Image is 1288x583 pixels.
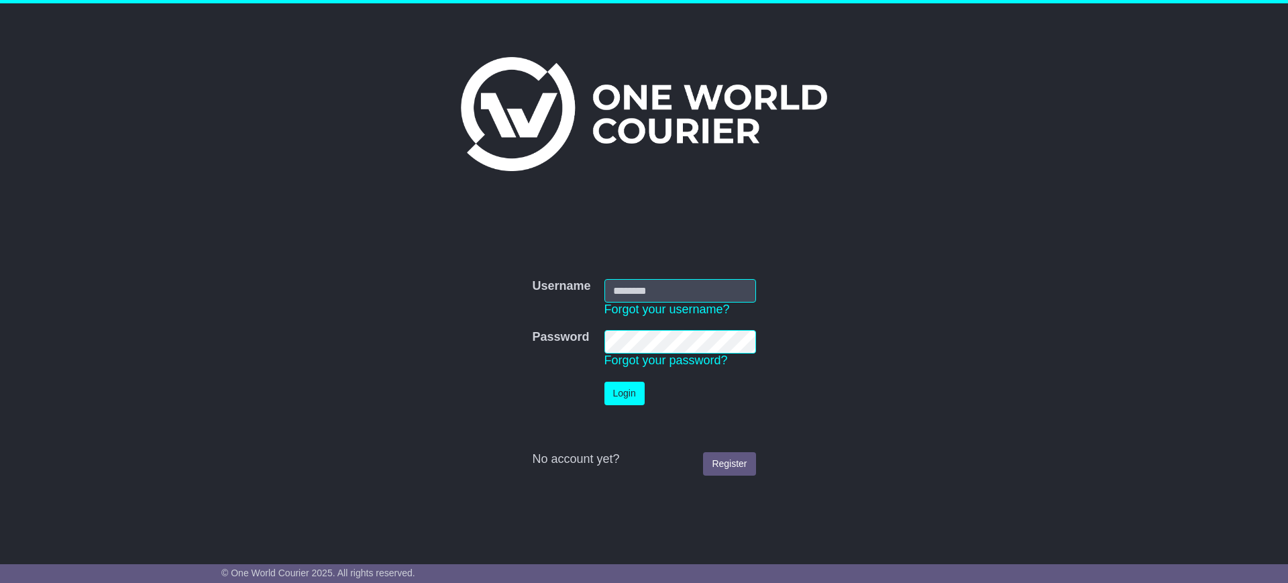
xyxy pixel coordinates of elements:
a: Forgot your username? [604,303,730,316]
span: © One World Courier 2025. All rights reserved. [221,568,415,578]
div: No account yet? [532,452,755,467]
label: Username [532,279,590,294]
a: Register [703,452,755,476]
a: Forgot your password? [604,354,728,367]
button: Login [604,382,645,405]
label: Password [532,330,589,345]
img: One World [461,57,827,171]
